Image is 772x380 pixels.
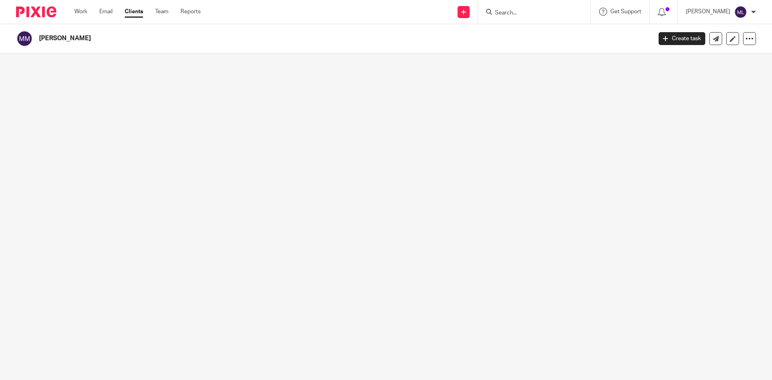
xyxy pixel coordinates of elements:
a: Clients [125,8,143,16]
img: Pixie [16,6,56,17]
a: Work [74,8,87,16]
a: Reports [181,8,201,16]
span: Get Support [610,9,641,14]
a: Email [99,8,113,16]
h2: [PERSON_NAME] [39,34,525,43]
a: Team [155,8,168,16]
img: svg%3E [734,6,747,18]
input: Search [494,10,567,17]
img: svg%3E [16,30,33,47]
p: [PERSON_NAME] [686,8,730,16]
a: Create task [659,32,705,45]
